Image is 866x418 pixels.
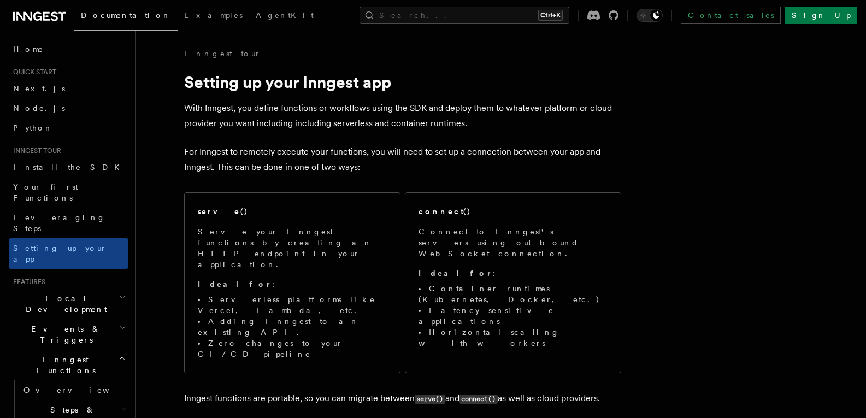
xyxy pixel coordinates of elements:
[419,305,608,327] li: Latency sensitive applications
[9,157,128,177] a: Install the SDK
[198,280,272,289] strong: Ideal for
[637,9,663,22] button: Toggle dark mode
[415,395,445,404] code: serve()
[785,7,857,24] a: Sign Up
[419,327,608,349] li: Horizontal scaling with workers
[249,3,320,30] a: AgentKit
[360,7,569,24] button: Search...Ctrl+K
[9,98,128,118] a: Node.js
[178,3,249,30] a: Examples
[9,293,119,315] span: Local Development
[184,192,400,373] a: serve()Serve your Inngest functions by creating an HTTP endpoint in your application.Ideal for:Se...
[9,350,128,380] button: Inngest Functions
[198,206,248,217] h2: serve()
[13,104,65,113] span: Node.js
[419,269,493,278] strong: Ideal for
[9,238,128,269] a: Setting up your app
[23,386,136,395] span: Overview
[13,123,53,132] span: Python
[184,144,621,175] p: For Inngest to remotely execute your functions, you will need to set up a connection between your...
[13,44,44,55] span: Home
[13,84,65,93] span: Next.js
[184,48,261,59] a: Inngest tour
[184,72,621,92] h1: Setting up your Inngest app
[9,289,128,319] button: Local Development
[9,177,128,208] a: Your first Functions
[74,3,178,31] a: Documentation
[538,10,563,21] kbd: Ctrl+K
[405,192,621,373] a: connect()Connect to Inngest's servers using out-bound WebSocket connection.Ideal for:Container ru...
[184,11,243,20] span: Examples
[19,380,128,400] a: Overview
[9,79,128,98] a: Next.js
[9,354,118,376] span: Inngest Functions
[13,163,126,172] span: Install the SDK
[198,226,387,270] p: Serve your Inngest functions by creating an HTTP endpoint in your application.
[681,7,781,24] a: Contact sales
[198,338,387,360] li: Zero changes to your CI/CD pipeline
[81,11,171,20] span: Documentation
[9,118,128,138] a: Python
[419,268,608,279] p: :
[9,68,56,76] span: Quick start
[198,279,387,290] p: :
[198,316,387,338] li: Adding Inngest to an existing API.
[9,319,128,350] button: Events & Triggers
[13,182,78,202] span: Your first Functions
[13,213,105,233] span: Leveraging Steps
[419,226,608,259] p: Connect to Inngest's servers using out-bound WebSocket connection.
[459,395,498,404] code: connect()
[9,208,128,238] a: Leveraging Steps
[9,39,128,59] a: Home
[9,146,61,155] span: Inngest tour
[419,206,471,217] h2: connect()
[419,283,608,305] li: Container runtimes (Kubernetes, Docker, etc.)
[256,11,314,20] span: AgentKit
[184,101,621,131] p: With Inngest, you define functions or workflows using the SDK and deploy them to whatever platfor...
[198,294,387,316] li: Serverless platforms like Vercel, Lambda, etc.
[9,323,119,345] span: Events & Triggers
[184,391,621,407] p: Inngest functions are portable, so you can migrate between and as well as cloud providers.
[9,278,45,286] span: Features
[13,244,107,263] span: Setting up your app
